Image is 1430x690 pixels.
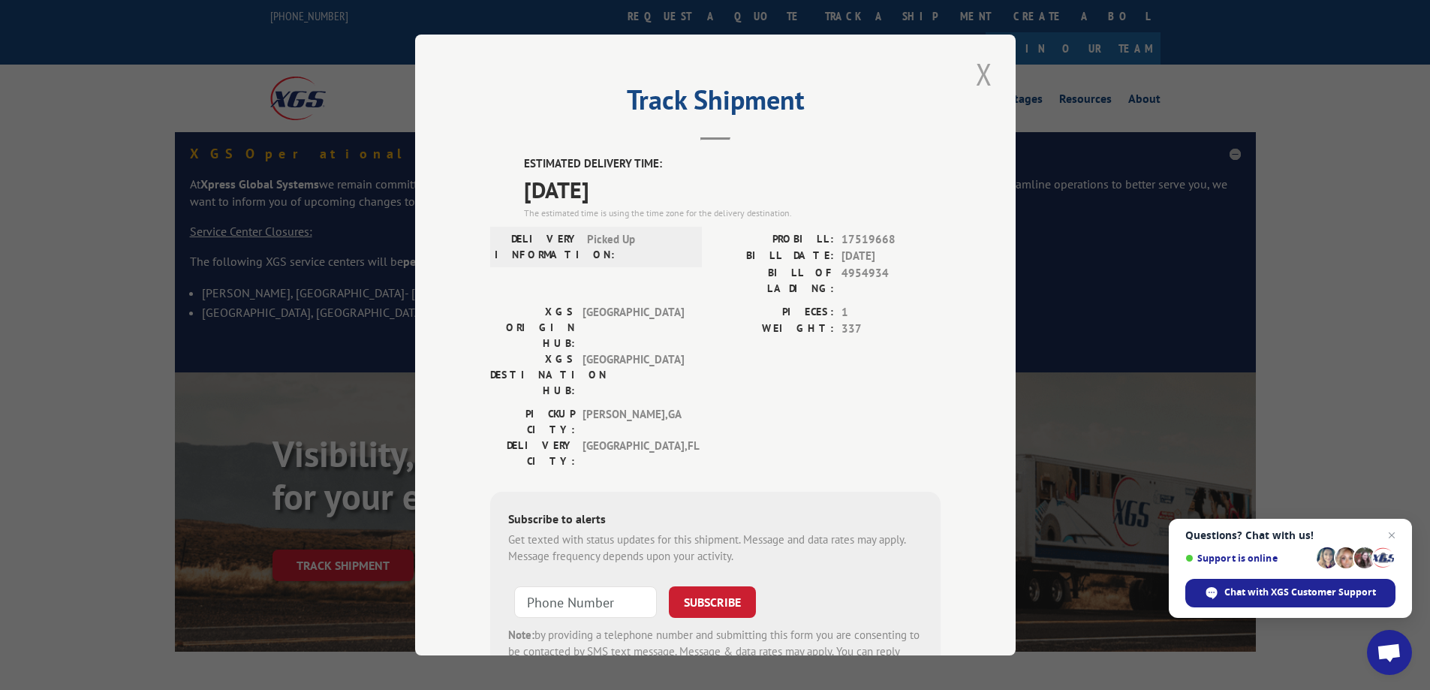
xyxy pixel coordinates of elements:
[583,406,684,438] span: [PERSON_NAME] , GA
[1185,579,1395,607] span: Chat with XGS Customer Support
[495,231,580,263] label: DELIVERY INFORMATION:
[587,231,688,263] span: Picked Up
[841,231,941,249] span: 17519668
[715,248,834,265] label: BILL DATE:
[1224,586,1376,599] span: Chat with XGS Customer Support
[524,206,941,220] div: The estimated time is using the time zone for the delivery destination.
[583,438,684,469] span: [GEOGRAPHIC_DATA] , FL
[524,173,941,206] span: [DATE]
[508,628,534,642] strong: Note:
[490,406,575,438] label: PICKUP CITY:
[841,304,941,321] span: 1
[490,351,575,399] label: XGS DESTINATION HUB:
[490,304,575,351] label: XGS ORIGIN HUB:
[490,438,575,469] label: DELIVERY CITY:
[508,532,923,565] div: Get texted with status updates for this shipment. Message and data rates may apply. Message frequ...
[841,321,941,338] span: 337
[508,510,923,532] div: Subscribe to alerts
[508,627,923,678] div: by providing a telephone number and submitting this form you are consenting to be contacted by SM...
[715,321,834,338] label: WEIGHT:
[514,586,657,618] input: Phone Number
[715,231,834,249] label: PROBILL:
[490,89,941,118] h2: Track Shipment
[1185,529,1395,541] span: Questions? Chat with us!
[524,155,941,173] label: ESTIMATED DELIVERY TIME:
[1367,630,1412,675] a: Open chat
[715,265,834,297] label: BILL OF LADING:
[1185,553,1311,564] span: Support is online
[971,53,997,95] button: Close modal
[841,248,941,265] span: [DATE]
[841,265,941,297] span: 4954934
[583,304,684,351] span: [GEOGRAPHIC_DATA]
[669,586,756,618] button: SUBSCRIBE
[583,351,684,399] span: [GEOGRAPHIC_DATA]
[715,304,834,321] label: PIECES:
